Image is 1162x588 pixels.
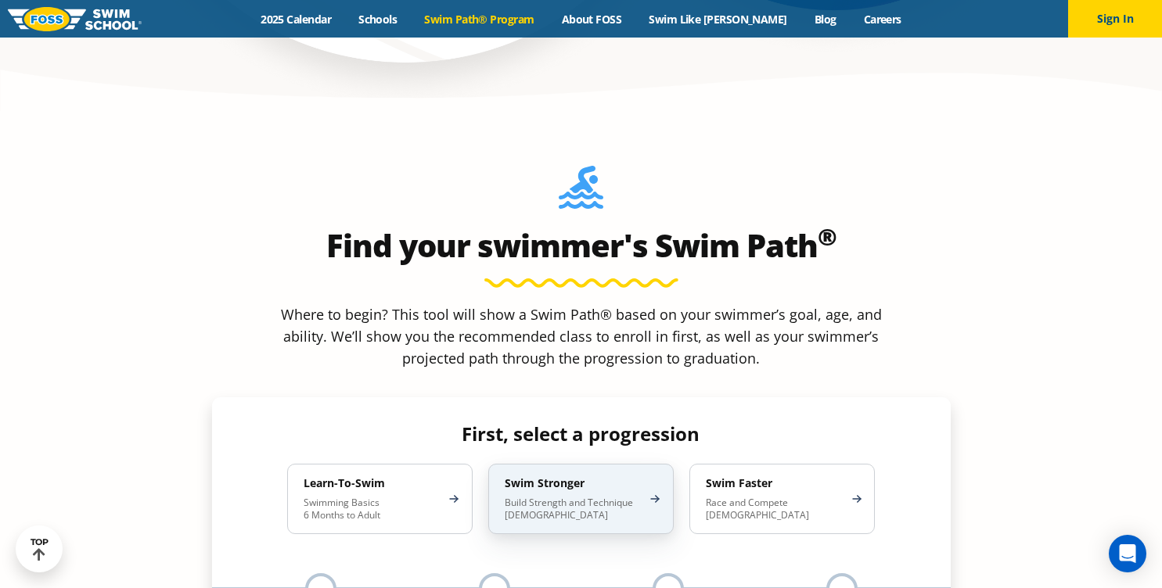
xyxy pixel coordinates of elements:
img: FOSS Swim School Logo [8,7,142,31]
div: TOP [31,537,49,561]
a: About FOSS [548,12,635,27]
h4: Learn-To-Swim [304,476,441,490]
h4: First, select a progression [275,423,887,445]
h2: Find your swimmer's Swim Path [212,227,951,264]
img: Foss-Location-Swimming-Pool-Person.svg [559,166,603,219]
a: Swim Path® Program [411,12,548,27]
a: Swim Like [PERSON_NAME] [635,12,801,27]
sup: ® [818,220,836,253]
a: 2025 Calendar [247,12,345,27]
h4: Swim Stronger [505,476,642,490]
div: Open Intercom Messenger [1109,535,1146,572]
p: Swimming Basics 6 Months to Adult [304,497,441,522]
p: Race and Compete [DEMOGRAPHIC_DATA] [706,497,843,522]
a: Blog [800,12,850,27]
a: Schools [345,12,411,27]
h4: Swim Faster [706,476,843,490]
p: Where to begin? This tool will show a Swim Path® based on your swimmer’s goal, age, and ability. ... [275,303,888,369]
p: Build Strength and Technique [DEMOGRAPHIC_DATA] [505,497,642,522]
a: Careers [850,12,915,27]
